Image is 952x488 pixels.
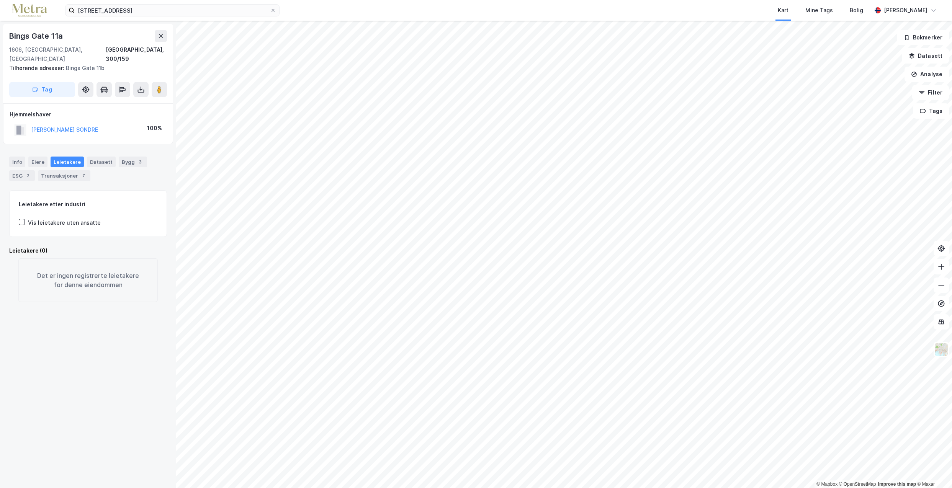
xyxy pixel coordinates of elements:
div: Info [9,157,25,167]
div: Eiere [28,157,47,167]
div: [GEOGRAPHIC_DATA], 300/159 [106,45,167,64]
div: Transaksjoner [38,170,90,181]
div: Det er ingen registrerte leietakere for denne eiendommen [18,258,158,302]
a: OpenStreetMap [839,481,876,487]
div: [PERSON_NAME] [884,6,927,15]
div: 100% [147,124,162,133]
div: 3 [136,158,144,166]
div: 7 [80,172,87,180]
button: Tags [913,103,949,119]
div: Kontrollprogram for chat [914,451,952,488]
img: Z [934,342,949,357]
div: Vis leietakere uten ansatte [28,218,101,227]
img: metra-logo.256734c3b2bbffee19d4.png [12,4,47,17]
input: Søk på adresse, matrikkel, gårdeiere, leietakere eller personer [75,5,270,16]
button: Datasett [902,48,949,64]
div: Hjemmelshaver [10,110,167,119]
div: 2 [24,172,32,180]
div: ESG [9,170,35,181]
iframe: Chat Widget [914,451,952,488]
div: Leietakere (0) [9,246,167,255]
div: Bings Gate 11b [9,64,161,73]
button: Filter [912,85,949,100]
button: Tag [9,82,75,97]
div: Bygg [119,157,147,167]
div: 1606, [GEOGRAPHIC_DATA], [GEOGRAPHIC_DATA] [9,45,106,64]
button: Bokmerker [897,30,949,45]
button: Analyse [905,67,949,82]
div: Bolig [850,6,863,15]
div: Kart [778,6,788,15]
a: Improve this map [878,481,916,487]
span: Tilhørende adresser: [9,65,66,71]
div: Leietakere etter industri [19,200,157,209]
div: Bings Gate 11a [9,30,64,42]
div: Leietakere [51,157,84,167]
a: Mapbox [816,481,837,487]
div: Datasett [87,157,116,167]
div: Mine Tags [805,6,833,15]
